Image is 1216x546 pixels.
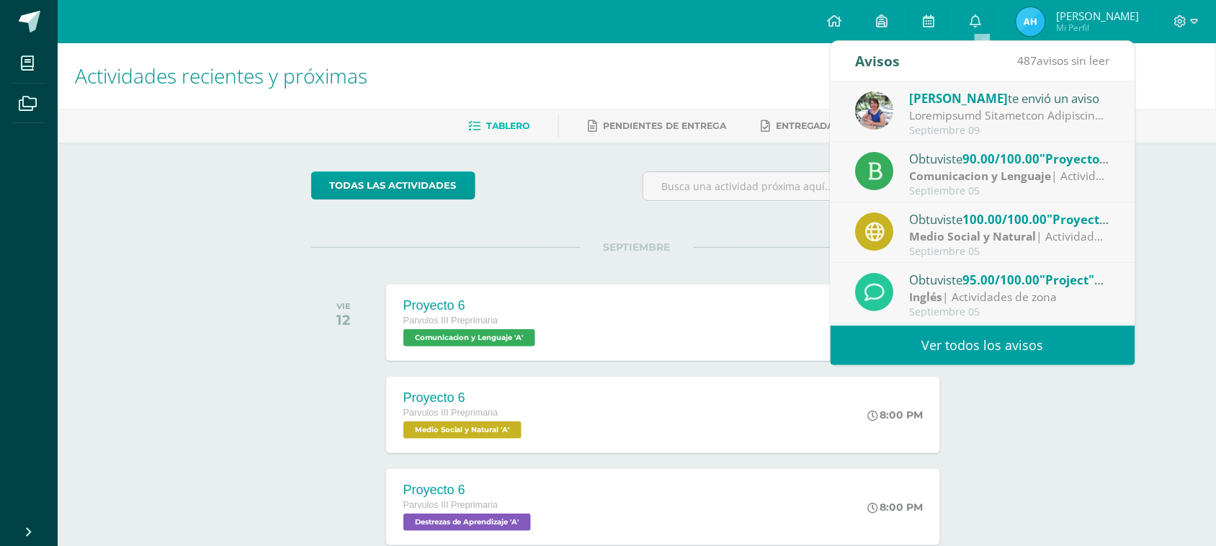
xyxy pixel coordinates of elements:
span: Destrezas de Aprendizaje 'A' [403,514,531,531]
span: Pendientes de entrega [603,120,726,131]
span: Parvulos III Preprimaria [403,408,499,418]
div: Avisos [856,41,900,81]
span: Parvulos III Preprimaria [403,500,499,510]
div: Proyecto 6 [403,483,535,498]
img: d3497fc531332c796e1b20a955f21e9e.png [1016,7,1045,36]
strong: Medio Social y Natural [910,228,1037,244]
div: 8:00 PM [867,501,923,514]
span: Mi Perfil [1056,22,1139,34]
input: Busca una actividad próxima aquí... [643,172,962,200]
div: Proyecto 6 [403,390,525,406]
a: Entregadas [761,115,840,138]
strong: Comunicacion y Lenguaje [910,168,1052,184]
span: "Proyecto 4" [1040,151,1116,167]
div: Obtuviste en [910,149,1110,168]
span: 95.00/100.00 [963,272,1040,288]
span: [PERSON_NAME] [1056,9,1139,23]
div: | Actividades de zona [910,168,1110,184]
span: Entregadas [776,120,840,131]
span: 90.00/100.00 [963,151,1040,167]
div: Septiembre 09 [910,125,1110,137]
div: 12 [336,311,351,328]
div: | Actividades de zona [910,228,1110,245]
span: "Project" [1040,272,1104,288]
span: Parvulos III Preprimaria [403,315,499,326]
span: avisos sin leer [1018,53,1110,68]
span: 100.00/100.00 [963,211,1047,228]
span: SEPTIEMBRE [581,241,694,254]
span: Actividades recientes y próximas [75,62,367,89]
span: 487 [1018,53,1037,68]
a: Ver todos los avisos [831,326,1135,365]
span: Tablero [486,120,529,131]
img: 906471224bb038ee8b5ab166e2fffba0.png [856,91,894,130]
span: "Proyecto 4" [1047,211,1123,228]
span: Medio Social y Natural 'A' [403,421,522,439]
div: VIE [336,301,351,311]
div: Septiembre 05 [910,306,1110,318]
div: Septiembre 05 [910,185,1110,197]
a: Tablero [468,115,529,138]
span: Inglés [1109,272,1144,288]
div: 8:00 PM [867,408,923,421]
div: te envió un aviso [910,89,1110,107]
strong: Inglés [910,289,943,305]
span: Comunicacion y Lenguaje 'A' [403,329,535,346]
a: todas las Actividades [311,171,475,200]
div: Información Importante Preprimaria: Estimados Padres de familia: La Sagrada Familia, proteja y gu... [910,107,1110,124]
div: Septiembre 05 [910,246,1110,258]
div: | Actividades de zona [910,289,1110,305]
div: Proyecto 6 [403,298,539,313]
div: Obtuviste en [910,270,1110,289]
a: Pendientes de entrega [588,115,726,138]
span: [PERSON_NAME] [910,90,1009,107]
div: Obtuviste en [910,210,1110,228]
